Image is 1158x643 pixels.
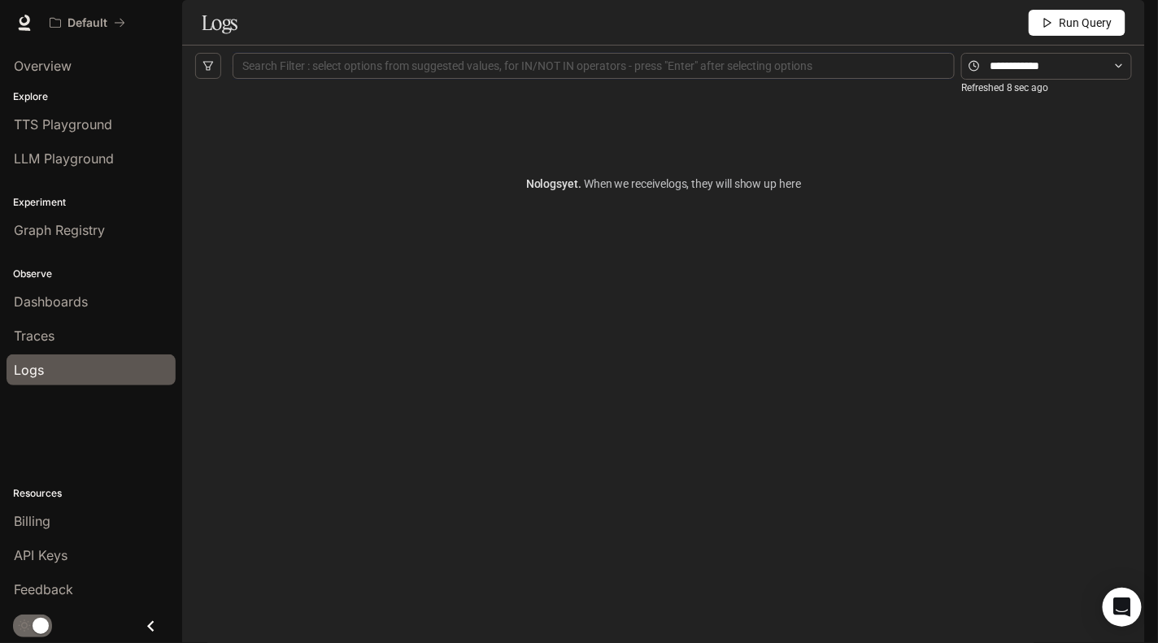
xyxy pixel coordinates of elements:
[961,80,1049,96] article: Refreshed 8 sec ago
[581,177,801,190] span: When we receive logs , they will show up here
[202,7,237,39] h1: Logs
[1103,588,1142,627] div: Open Intercom Messenger
[42,7,133,39] button: All workspaces
[67,16,107,30] p: Default
[195,53,221,79] button: filter
[526,175,801,193] article: No logs yet.
[202,60,214,72] span: filter
[1060,14,1112,32] span: Run Query
[1029,10,1125,36] button: Run Query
